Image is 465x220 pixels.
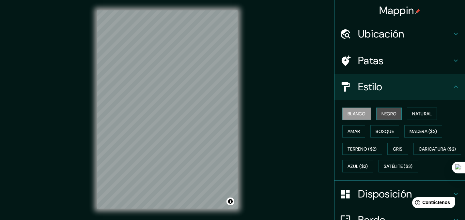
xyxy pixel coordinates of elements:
[413,143,461,155] button: Caricatura ($2)
[348,164,368,169] font: Azul ($2)
[376,128,394,134] font: Bosque
[342,160,373,172] button: Azul ($2)
[358,80,382,94] font: Estilo
[97,10,238,209] canvas: Mapa
[342,108,371,120] button: Blanco
[407,195,458,213] iframe: Lanzador de widgets de ayuda
[334,181,465,207] div: Disposición
[419,146,456,152] font: Caricatura ($2)
[387,143,408,155] button: Gris
[334,21,465,47] div: Ubicación
[342,143,382,155] button: Terreno ($2)
[412,111,432,117] font: Natural
[370,125,399,138] button: Bosque
[393,146,403,152] font: Gris
[358,27,404,41] font: Ubicación
[348,111,366,117] font: Blanco
[379,160,418,172] button: Satélite ($3)
[348,146,377,152] font: Terreno ($2)
[358,54,384,67] font: Patas
[348,128,360,134] font: Amar
[358,187,412,201] font: Disposición
[334,48,465,74] div: Patas
[379,4,414,17] font: Mappin
[404,125,442,138] button: Madera ($2)
[381,111,397,117] font: Negro
[410,128,437,134] font: Madera ($2)
[407,108,437,120] button: Natural
[334,74,465,100] div: Estilo
[384,164,413,169] font: Satélite ($3)
[376,108,402,120] button: Negro
[415,9,420,14] img: pin-icon.png
[342,125,365,138] button: Amar
[226,198,234,205] button: Activar o desactivar atribución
